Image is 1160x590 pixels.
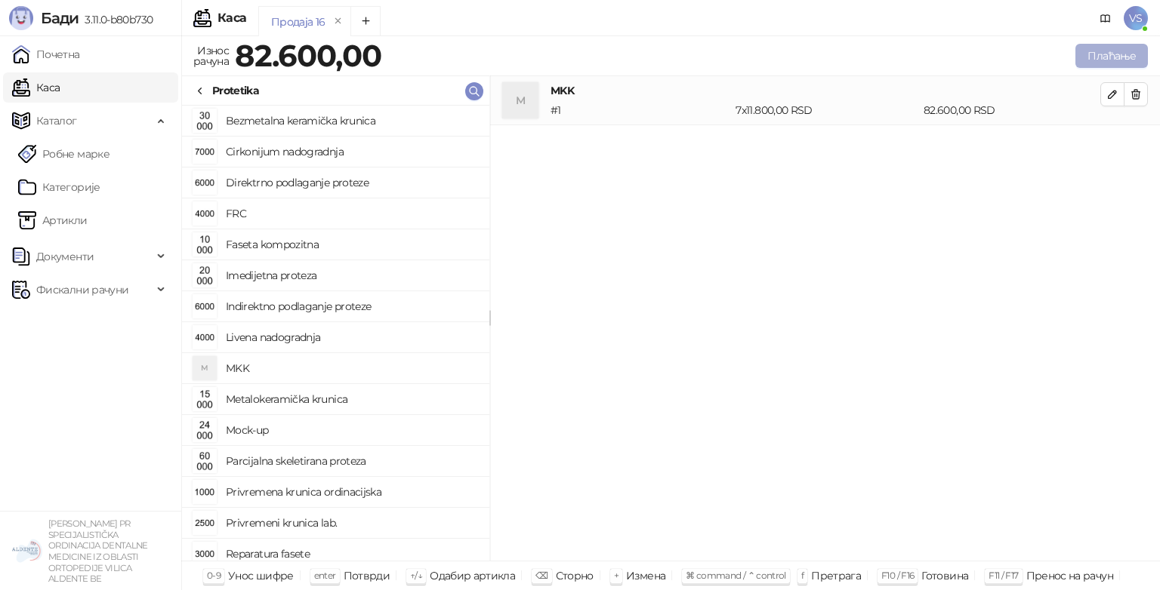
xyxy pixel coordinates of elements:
h4: Privremena krunica ordinacijska [226,480,477,504]
h4: Imedijetna proteza [226,263,477,287]
div: Претрага [811,566,861,585]
img: Slika [193,387,217,411]
a: Почетна [12,39,80,69]
div: M [193,356,217,380]
img: Slika [193,201,217,226]
div: 7 x 11.800,00 RSD [733,102,921,118]
span: VS [1124,6,1148,30]
div: Потврди [344,566,390,585]
div: Готовина [921,566,968,585]
h4: FRC [226,201,477,226]
span: Фискални рачуни [36,275,128,305]
img: Slika [193,511,217,535]
h4: Bezmetalna keramička krunica [226,109,477,133]
span: Бади [41,9,79,27]
strong: 82.600,00 [235,37,381,74]
div: Одабир артикла [430,566,515,585]
span: F10 / F16 [881,570,914,581]
img: Slika [193,542,217,566]
h4: Mock-up [226,418,477,442]
span: ⌫ [535,570,548,581]
img: Slika [193,449,217,473]
h4: Livena nadogradnja [226,325,477,349]
h4: Cirkonijum nadogradnja [226,140,477,164]
div: grid [182,106,489,561]
h4: Indirektno podlaganje proteze [226,294,477,318]
img: Slika [193,418,217,442]
h4: Parcijalna skeletirana proteza [226,449,477,473]
div: Измена [626,566,665,585]
span: 0-9 [207,570,221,581]
button: Add tab [350,6,381,36]
button: Плаћање [1075,44,1148,68]
span: enter [314,570,336,581]
img: 64x64-companyLogo-5147c2c0-45e4-4f6f-934a-c50ed2e74707.png [12,536,42,566]
a: ArtikliАртикли [18,205,88,235]
div: Каса [217,12,246,24]
span: Каталог [36,106,77,136]
img: Slika [193,232,217,257]
img: Slika [193,109,217,133]
span: ⌘ command / ⌃ control [686,570,786,581]
a: Каса [12,72,60,103]
h4: Direktrno podlaganje proteze [226,171,477,195]
div: Protetika [212,82,259,99]
div: Износ рачуна [190,41,232,71]
h4: Reparatura fasete [226,542,477,566]
div: # 1 [548,102,733,118]
button: remove [329,15,348,28]
div: Пренос на рачун [1026,566,1113,585]
span: ↑/↓ [410,570,422,581]
span: F11 / F17 [989,570,1018,581]
a: Робне марке [18,139,110,169]
h4: MKK [226,356,477,380]
img: Logo [9,6,33,30]
div: Унос шифре [228,566,294,585]
div: Сторно [556,566,594,585]
img: Slika [193,263,217,287]
a: Категорије [18,172,100,202]
div: M [502,82,538,118]
h4: MKK [551,82,1100,99]
span: Документи [36,241,94,272]
span: f [801,570,804,581]
div: Продаја 16 [271,14,325,30]
img: Slika [193,294,217,318]
span: 3.11.0-b80b730 [79,13,153,26]
img: Slika [193,171,217,195]
img: Slika [193,325,217,349]
h4: Privremeni krunica lab. [226,511,477,535]
small: [PERSON_NAME] PR SPECIJALISTIČKA ORDINACIJA DENTALNE MEDICINE IZ OBLASTI ORTOPEDIJE VILICA ALDENT... [48,518,148,584]
img: Slika [193,480,217,504]
a: Документација [1094,6,1118,30]
span: + [614,570,619,581]
img: Slika [193,140,217,164]
h4: Faseta kompozitna [226,232,477,257]
h4: Metalokeramička krunica [226,387,477,411]
div: 82.600,00 RSD [921,102,1103,118]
